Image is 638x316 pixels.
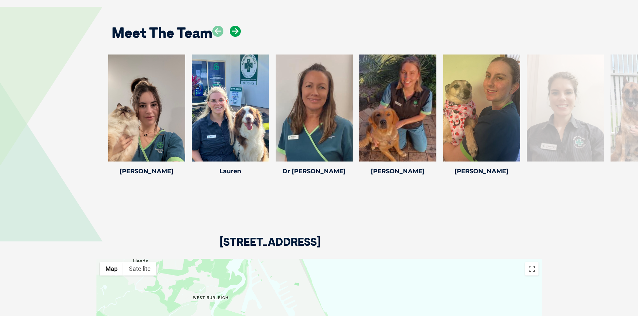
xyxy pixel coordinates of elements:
[123,262,156,276] button: Show satellite imagery
[276,168,353,174] h4: Dr [PERSON_NAME]
[443,168,520,174] h4: [PERSON_NAME]
[100,262,123,276] button: Show street map
[359,168,436,174] h4: [PERSON_NAME]
[192,168,269,174] h4: Lauren
[220,236,321,259] h2: [STREET_ADDRESS]
[108,168,185,174] h4: [PERSON_NAME]
[112,26,212,40] h2: Meet The Team
[525,262,539,276] button: Toggle fullscreen view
